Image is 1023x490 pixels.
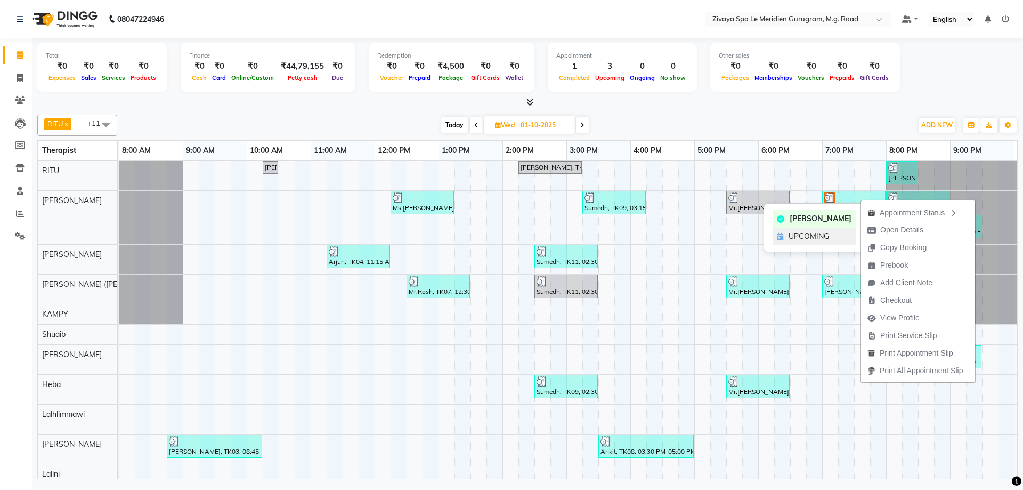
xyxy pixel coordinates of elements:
a: 9:00 AM [183,143,217,158]
span: Lalhlimmawi [42,409,85,419]
div: ₹0 [827,60,857,73]
span: Memberships [752,74,795,82]
div: Sumedh, TK11, 02:30 PM-03:30 PM, Fusion Therapy - 60 Mins [535,246,597,267]
a: 3:00 PM [567,143,600,158]
div: [PERSON_NAME], TK12, 07:00 PM-08:00 PM, Javanese Pampering - 60 Mins [823,192,884,213]
a: 5:00 PM [695,143,728,158]
div: Sumedh, TK09, 03:15 PM-04:15 PM, Fusion Therapy - 60 Mins [583,192,645,213]
div: ₹0 [229,60,277,73]
span: Gift Cards [468,74,502,82]
span: RITU [47,119,63,128]
div: Ms.[PERSON_NAME], TK05, 12:15 PM-01:15 PM, Fusion Therapy - 60 Mins [392,192,453,213]
span: Products [128,74,159,82]
span: Cash [189,74,209,82]
img: apt_status.png [867,209,875,217]
div: [PERSON_NAME], TK10, 02:15 PM-03:15 PM, Swedish De-Stress - 60 Mins [519,163,581,172]
span: Petty cash [285,74,320,82]
div: ₹0 [468,60,502,73]
div: ₹4,500 [433,60,468,73]
img: printall.png [867,367,875,375]
div: ₹0 [46,60,78,73]
span: Voucher [377,74,406,82]
span: Card [209,74,229,82]
a: 12:00 PM [375,143,413,158]
input: 2025-10-01 [517,117,571,133]
a: x [63,119,68,128]
span: [PERSON_NAME] [790,213,851,224]
span: UPCOMING [789,231,829,242]
div: ₹0 [189,60,209,73]
span: Shuaib [42,330,66,339]
img: printapt.png [867,349,875,357]
span: Print All Appointment Slip [880,365,963,376]
span: Expenses [46,74,78,82]
div: [PERSON_NAME], TK17, 08:00 PM-08:30 PM, HAIR WASH [887,163,916,183]
span: Heba [42,380,61,389]
span: Print Appointment Slip [880,348,953,359]
span: Packages [719,74,752,82]
a: 8:00 AM [119,143,153,158]
div: ₹0 [78,60,99,73]
b: 08047224946 [117,4,164,34]
span: KAMPY [42,309,68,319]
div: ₹0 [406,60,433,73]
span: Prepaid [406,74,433,82]
div: ₹0 [209,60,229,73]
div: Sumedh, TK09, 02:30 PM-03:30 PM, Fusion Therapy - 60 Mins [535,376,597,397]
span: Ongoing [627,74,657,82]
span: No show [657,74,688,82]
span: Completed [556,74,592,82]
div: ₹0 [719,60,752,73]
div: [PERSON_NAME], TK01, 10:15 AM-10:30 AM, Javanese Pampering - 60 Mins [264,163,277,172]
a: 11:00 AM [311,143,350,158]
span: Package [436,74,466,82]
span: Wallet [502,74,526,82]
span: Sales [78,74,99,82]
span: Vouchers [795,74,827,82]
div: Appointment Status [861,203,975,221]
a: 9:00 PM [951,143,984,158]
div: Finance [189,51,347,60]
span: Gift Cards [857,74,891,82]
span: Today [441,117,468,133]
span: Online/Custom [229,74,277,82]
div: [PERSON_NAME], TK03, 08:45 AM-10:15 AM, Javanese Pampering - 90 Mins [168,436,261,456]
span: [PERSON_NAME] [42,439,102,449]
a: 2:00 PM [503,143,537,158]
div: [PERSON_NAME], TK02, 08:00 PM-09:00 PM, Javanese Pampering - 60 Mins [887,192,948,213]
span: ADD NEW [921,121,953,129]
div: 1 [556,60,592,73]
div: ₹0 [377,60,406,73]
div: ₹0 [752,60,795,73]
span: View Profile [880,312,920,324]
a: 8:00 PM [887,143,920,158]
div: 0 [627,60,657,73]
div: 0 [657,60,688,73]
span: Add Client Note [880,277,932,288]
button: ADD NEW [919,118,955,133]
span: Wed [492,121,517,129]
div: Arjun, TK04, 11:15 AM-12:15 PM, Swedish De-Stress - 60 Mins [328,246,389,267]
div: ₹44,79,155 [277,60,328,73]
div: ₹0 [99,60,128,73]
span: Due [329,74,346,82]
span: Services [99,74,128,82]
div: Total [46,51,159,60]
div: Sumedh, TK11, 02:30 PM-03:30 PM, Fusion Therapy - 60 Mins [535,276,597,296]
div: Mr.[PERSON_NAME], TK06, 05:30 PM-06:30 PM, Javanese Pampering - 60 Mins [727,276,789,296]
span: Print Service Slip [880,330,937,341]
div: Mr.[PERSON_NAME], TK06, 05:30 PM-06:30 PM, Javanese Pampering - 60 Mins [727,376,789,397]
a: 4:00 PM [631,143,664,158]
div: ₹0 [128,60,159,73]
div: Other sales [719,51,891,60]
span: Checkout [880,295,912,306]
span: [PERSON_NAME] [42,350,102,359]
a: 1:00 PM [439,143,473,158]
span: Lalini [42,469,60,479]
div: ₹0 [795,60,827,73]
div: ₹0 [502,60,526,73]
div: Redemption [377,51,526,60]
span: [PERSON_NAME] ([PERSON_NAME]) [42,279,168,289]
span: Therapist [42,146,76,155]
div: ₹0 [857,60,891,73]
